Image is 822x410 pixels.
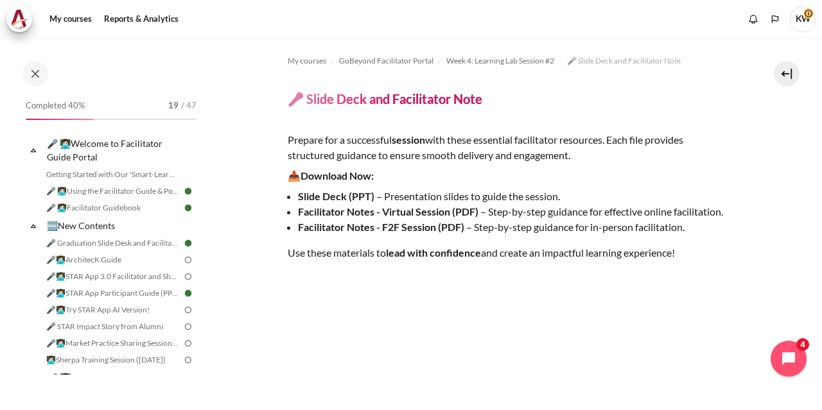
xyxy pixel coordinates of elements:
strong: session [392,133,425,146]
strong: Download Now: [301,169,374,182]
a: User menu [790,6,816,32]
a: 👩🏻‍💻Sherpa Training Session ([DATE]) [42,352,182,368]
strong: Slide Deck [298,190,347,202]
a: GoBeyond Facilitator Portal [339,53,433,69]
span: Completed 40% [26,99,85,112]
img: Architeck [10,10,28,29]
img: To do [182,337,194,349]
span: – Step-by-step guidance for in-person facilitation. [464,221,685,233]
a: 🎤 👩🏻‍💻Facilitator Guidebook [42,200,182,216]
span: Week 4: Learning Lab Session #2 [446,55,554,67]
img: Done [182,237,194,249]
span: 🎤 Slide Deck and Facilitator Note [567,55,681,67]
span: / 47 [181,99,197,112]
a: 🎤👩🏻‍💻STAR App 3.0 Facilitator and Sherpa Execution Guide [42,269,182,284]
p: Prepare for a successful with these essential facilitator resources. Each file provides structure... [288,132,731,163]
nav: Navigation bar [288,51,731,71]
p: 📥 [288,168,731,184]
span: – Step-by-step guidance for effective online facilitation. [478,205,723,218]
a: 🎤👩🏻‍💻ArchitecK Guide [42,252,182,268]
span: Collapse [27,372,40,384]
img: Done [182,287,194,299]
a: 🎤 👩🏻‍💻Welcome to Facilitator Guide Portal [45,135,182,166]
img: To do [182,304,194,316]
a: 🎤👩🏻‍💻Market Practice Sharing Session ([DATE]) [42,336,182,351]
div: Show notification window with no new notifications [744,10,763,29]
a: Week 4: Learning Lab Session #2 [446,53,554,69]
img: To do [182,271,194,282]
a: Reports & Analytics [100,6,183,32]
a: 🎤 Slide Deck and Facilitator Note [567,53,681,69]
a: Architeck Architeck [6,6,39,32]
a: 🎤 👩🏻‍💻Program Set-Up Overview [45,369,182,386]
span: 19 [168,99,179,112]
img: Done [182,202,194,214]
a: My courses [45,6,96,32]
button: Languages [765,10,785,29]
strong: Facilitator Notes - F2F Session (PDF) [298,221,464,233]
a: Getting Started with Our 'Smart-Learning' Platform [42,167,182,182]
p: Use these materials to and create an impactful learning experience! [288,245,731,261]
h4: 🎤 Slide Deck and Facilitator Note [288,90,482,107]
span: (PPT) [349,190,374,202]
span: My courses [288,55,326,67]
div: 40% [26,119,94,120]
a: 🆕New Contents [45,217,182,234]
img: To do [182,354,194,366]
img: To do [182,321,194,332]
a: 🎤 Graduation Slide Desk and Facilitator Note ([DATE]) [42,235,182,251]
a: 🎤👩🏻‍💻STAR App Participant Guide (PPT) [42,286,182,301]
span: Collapse [27,144,40,157]
span: KW [790,6,816,32]
a: My courses [288,53,326,69]
li: – Presentation slides to guide the session. [298,189,731,204]
a: 🎤 STAR Impact Story from Alumni [42,319,182,334]
a: 🎤👩🏻‍💻Try STAR App AI Version! [42,302,182,318]
strong: Facilitator Notes - Virtual Session (PDF) [298,205,478,218]
span: Collapse [27,219,40,232]
img: To do [182,254,194,266]
strong: lead with confidence [386,246,481,259]
a: 🎤 👩🏻‍💻Using the Facilitator Guide & Portal [42,184,182,199]
span: GoBeyond Facilitator Portal [339,55,433,67]
img: Done [182,185,194,197]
